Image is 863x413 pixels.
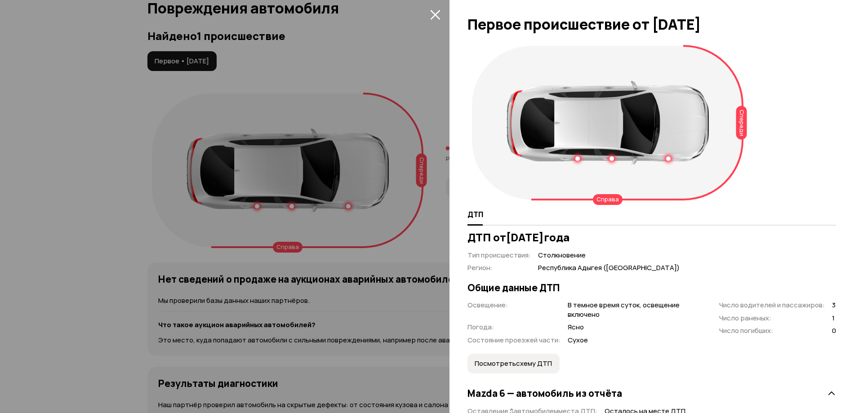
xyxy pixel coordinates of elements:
span: Посмотреть схему ДТП [475,359,552,368]
button: Посмотретьсхему ДТП [467,354,560,373]
span: Состояние проезжей части : [467,335,561,345]
h3: Mazda 6 — автомобиль из отчёта [467,387,622,399]
span: Сухое [568,336,694,345]
span: ДТП [467,210,483,219]
span: Погода : [467,322,494,332]
span: Ясно [568,323,694,332]
span: Столкновение [538,251,680,260]
span: Число раненых : [719,313,771,323]
span: Число погибших : [719,326,773,335]
span: 3 [832,301,836,310]
div: Справа [593,194,623,205]
span: 1 [832,314,836,323]
button: закрыть [428,7,442,22]
span: Регион : [467,263,493,272]
span: Тип происшествия : [467,250,531,260]
span: Число водителей и пассажиров : [719,300,825,310]
span: Освещение : [467,300,508,310]
span: 0 [832,326,836,336]
div: Спереди [736,106,747,140]
span: В темное время суток, освещение включено [568,301,694,319]
h3: ДТП от [DATE] года [467,231,836,244]
h3: Общие данные ДТП [467,282,836,293]
span: Республика Адыгея ([GEOGRAPHIC_DATA]) [538,263,680,273]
